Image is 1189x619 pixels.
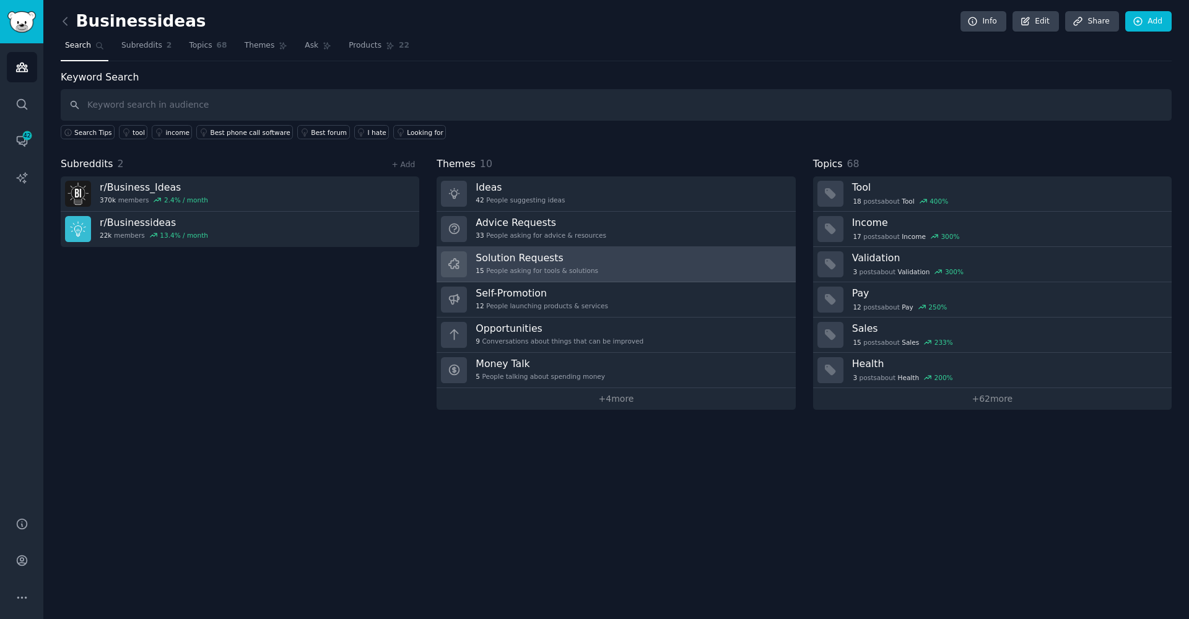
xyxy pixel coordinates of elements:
[399,40,409,51] span: 22
[1125,11,1172,32] a: Add
[65,216,91,242] img: Businessideas
[164,196,208,204] div: 2.4 % / month
[928,303,947,311] div: 250 %
[368,128,386,137] div: I hate
[813,176,1172,212] a: Tool18postsaboutTool400%
[476,266,598,275] div: People asking for tools & solutions
[930,197,948,206] div: 400 %
[813,212,1172,247] a: Income17postsaboutIncome300%
[61,125,115,139] button: Search Tips
[133,128,145,137] div: tool
[934,338,953,347] div: 233 %
[476,301,484,310] span: 12
[245,40,275,51] span: Themes
[167,40,172,51] span: 2
[210,128,290,137] div: Best phone call software
[117,36,176,61] a: Subreddits2
[476,337,643,345] div: Conversations about things that can be improved
[437,176,795,212] a: Ideas42People suggesting ideas
[852,337,954,348] div: post s about
[852,231,961,242] div: post s about
[189,40,212,51] span: Topics
[847,158,859,170] span: 68
[813,318,1172,353] a: Sales15postsaboutSales233%
[160,231,208,240] div: 13.4 % / month
[945,267,964,276] div: 300 %
[852,216,1163,229] h3: Income
[391,160,415,169] a: + Add
[476,216,606,229] h3: Advice Requests
[853,373,857,382] span: 3
[407,128,443,137] div: Looking for
[7,11,36,33] img: GummySearch logo
[118,158,124,170] span: 2
[476,196,484,204] span: 42
[349,40,381,51] span: Products
[311,128,347,137] div: Best forum
[100,196,116,204] span: 370k
[852,322,1163,335] h3: Sales
[476,181,565,194] h3: Ideas
[476,322,643,335] h3: Opportunities
[853,338,861,347] span: 15
[813,388,1172,410] a: +62more
[852,287,1163,300] h3: Pay
[813,247,1172,282] a: Validation3postsaboutValidation300%
[852,357,1163,370] h3: Health
[480,158,492,170] span: 10
[902,303,913,311] span: Pay
[61,71,139,83] label: Keyword Search
[853,303,861,311] span: 12
[476,287,608,300] h3: Self-Promotion
[476,372,480,381] span: 5
[61,157,113,172] span: Subreddits
[437,282,795,318] a: Self-Promotion12People launching products & services
[121,40,162,51] span: Subreddits
[305,40,318,51] span: Ask
[65,181,91,207] img: Business_Ideas
[852,251,1163,264] h3: Validation
[437,388,795,410] a: +4more
[853,267,857,276] span: 3
[476,251,598,264] h3: Solution Requests
[1013,11,1059,32] a: Edit
[476,231,484,240] span: 33
[185,36,231,61] a: Topics68
[437,212,795,247] a: Advice Requests33People asking for advice & resources
[393,125,446,139] a: Looking for
[61,212,419,247] a: r/Businessideas22kmembers13.4% / month
[152,125,192,139] a: income
[217,40,227,51] span: 68
[297,125,349,139] a: Best forum
[61,12,206,32] h2: Businessideas
[813,353,1172,388] a: Health3postsaboutHealth200%
[22,131,33,140] span: 42
[941,232,959,241] div: 300 %
[852,372,954,383] div: post s about
[902,232,926,241] span: Income
[902,338,919,347] span: Sales
[437,318,795,353] a: Opportunities9Conversations about things that can be improved
[100,196,208,204] div: members
[119,125,147,139] a: tool
[437,157,476,172] span: Themes
[240,36,292,61] a: Themes
[65,40,91,51] span: Search
[853,232,861,241] span: 17
[853,197,861,206] span: 18
[354,125,390,139] a: I hate
[61,36,108,61] a: Search
[813,282,1172,318] a: Pay12postsaboutPay250%
[61,176,419,212] a: r/Business_Ideas370kmembers2.4% / month
[61,89,1172,121] input: Keyword search in audience
[898,267,930,276] span: Validation
[100,231,111,240] span: 22k
[165,128,189,137] div: income
[344,36,414,61] a: Products22
[476,266,484,275] span: 15
[476,337,480,345] span: 9
[852,266,965,277] div: post s about
[476,231,606,240] div: People asking for advice & resources
[7,126,37,156] a: 42
[476,301,608,310] div: People launching products & services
